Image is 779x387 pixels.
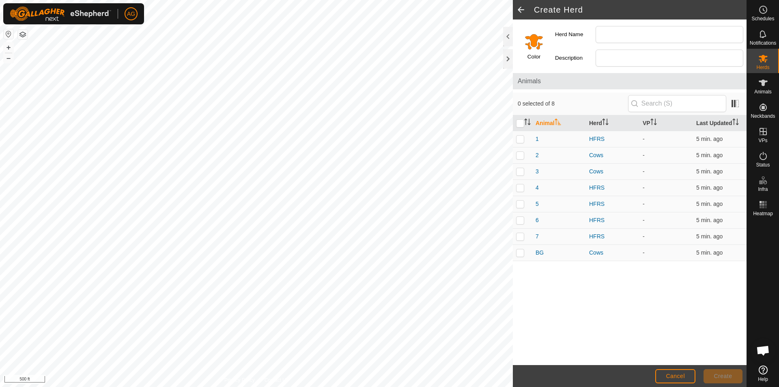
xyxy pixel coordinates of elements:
[751,114,775,119] span: Neckbands
[589,135,636,143] div: HFRS
[555,26,596,43] label: Herd Name
[589,200,636,208] div: HFRS
[696,136,723,142] span: Sep 1, 2025, 10:04 AM
[518,99,628,108] span: 0 selected of 8
[643,217,645,223] app-display-virtual-paddock-transition: -
[4,53,13,63] button: –
[555,120,561,126] p-sorticon: Activate to sort
[265,376,288,384] a: Contact Us
[696,152,723,158] span: Sep 1, 2025, 10:04 AM
[589,167,636,176] div: Cows
[732,120,739,126] p-sorticon: Activate to sort
[696,217,723,223] span: Sep 1, 2025, 10:04 AM
[758,377,768,382] span: Help
[628,95,726,112] input: Search (S)
[696,184,723,191] span: Sep 1, 2025, 10:04 AM
[753,211,773,216] span: Heatmap
[643,168,645,175] app-display-virtual-paddock-transition: -
[696,249,723,256] span: Sep 1, 2025, 10:04 AM
[693,115,747,131] th: Last Updated
[643,201,645,207] app-display-virtual-paddock-transition: -
[536,184,539,192] span: 4
[536,216,539,225] span: 6
[643,152,645,158] app-display-virtual-paddock-transition: -
[589,216,636,225] div: HFRS
[536,135,539,143] span: 1
[589,184,636,192] div: HFRS
[127,10,135,18] span: AG
[639,115,693,131] th: VP
[555,50,596,67] label: Description
[750,41,776,45] span: Notifications
[586,115,639,131] th: Herd
[650,120,657,126] p-sorticon: Activate to sort
[224,376,255,384] a: Privacy Policy
[589,151,636,160] div: Cows
[536,167,539,176] span: 3
[655,369,695,383] button: Cancel
[536,200,539,208] span: 5
[643,249,645,256] app-display-virtual-paddock-transition: -
[754,89,772,94] span: Animals
[536,232,539,241] span: 7
[524,120,531,126] p-sorticon: Activate to sort
[696,233,723,240] span: Sep 1, 2025, 10:04 AM
[4,43,13,52] button: +
[532,115,586,131] th: Animal
[534,5,747,15] h2: Create Herd
[751,16,774,21] span: Schedules
[18,30,28,39] button: Map Layers
[527,53,540,61] label: Color
[518,76,742,86] span: Animals
[643,233,645,240] app-display-virtual-paddock-transition: -
[536,151,539,160] span: 2
[643,136,645,142] app-display-virtual-paddock-transition: -
[756,162,770,167] span: Status
[602,120,609,126] p-sorticon: Activate to sort
[4,29,13,39] button: Reset Map
[704,369,742,383] button: Create
[536,249,544,257] span: BG
[696,168,723,175] span: Sep 1, 2025, 10:04 AM
[756,65,769,70] span: Herds
[10,6,111,21] img: Gallagher Logo
[589,249,636,257] div: Cows
[666,373,685,379] span: Cancel
[696,201,723,207] span: Sep 1, 2025, 10:04 AM
[758,138,767,143] span: VPs
[747,362,779,385] a: Help
[643,184,645,191] app-display-virtual-paddock-transition: -
[589,232,636,241] div: HFRS
[714,373,732,379] span: Create
[751,338,775,363] a: Open chat
[758,187,768,192] span: Infra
